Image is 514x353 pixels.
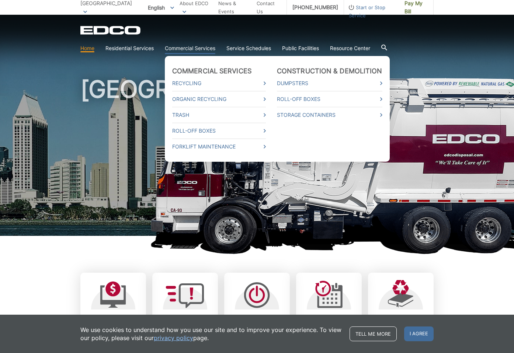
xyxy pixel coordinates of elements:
a: Roll-Off Boxes [172,127,266,135]
a: Trash [172,111,266,119]
a: Tell me more [350,326,397,341]
a: Organic Recycling [172,95,266,103]
a: privacy policy [154,334,193,342]
span: English [142,1,180,14]
a: Construction & Demolition [277,67,382,75]
a: Residential Services [105,44,154,52]
a: Home [80,44,94,52]
a: Resource Center [330,44,370,52]
a: Public Facilities [282,44,319,52]
a: Forklift Maintenance [172,143,266,151]
a: Recycling [172,79,266,87]
a: Storage Containers [277,111,382,119]
a: Dumpsters [277,79,382,87]
a: Commercial Services [172,67,251,75]
p: We use cookies to understand how you use our site and to improve your experience. To view our pol... [80,326,342,342]
h1: [GEOGRAPHIC_DATA] [80,77,434,239]
a: Roll-Off Boxes [277,95,382,103]
span: I agree [404,326,434,341]
a: EDCD logo. Return to the homepage. [80,26,142,35]
a: Service Schedules [226,44,271,52]
a: Commercial Services [165,44,215,52]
